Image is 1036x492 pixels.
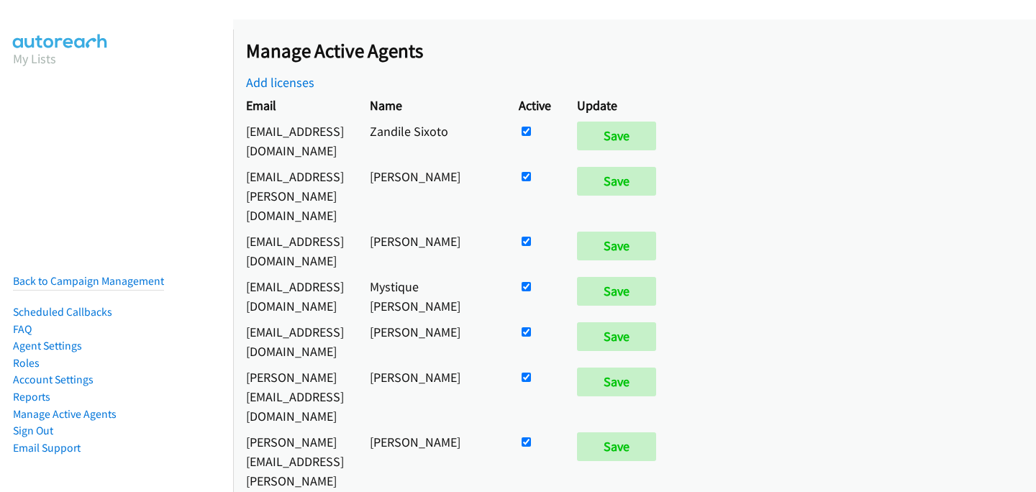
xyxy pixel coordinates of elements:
[246,39,1036,63] h2: Manage Active Agents
[233,163,357,228] td: [EMAIL_ADDRESS][PERSON_NAME][DOMAIN_NAME]
[13,339,82,352] a: Agent Settings
[357,364,506,429] td: [PERSON_NAME]
[357,163,506,228] td: [PERSON_NAME]
[233,273,357,319] td: [EMAIL_ADDRESS][DOMAIN_NAME]
[564,92,676,118] th: Update
[357,118,506,163] td: Zandile Sixoto
[577,432,656,461] input: Save
[13,373,94,386] a: Account Settings
[233,118,357,163] td: [EMAIL_ADDRESS][DOMAIN_NAME]
[13,390,50,404] a: Reports
[995,188,1036,303] iframe: Resource Center
[233,92,357,118] th: Email
[357,228,506,273] td: [PERSON_NAME]
[13,424,53,437] a: Sign Out
[13,322,32,336] a: FAQ
[13,50,56,67] a: My Lists
[13,441,81,455] a: Email Support
[13,274,164,288] a: Back to Campaign Management
[357,273,506,319] td: Mystique [PERSON_NAME]
[246,74,314,91] a: Add licenses
[13,356,40,370] a: Roles
[914,429,1025,481] iframe: Checklist
[577,277,656,306] input: Save
[13,305,112,319] a: Scheduled Callbacks
[506,92,564,118] th: Active
[577,232,656,260] input: Save
[233,228,357,273] td: [EMAIL_ADDRESS][DOMAIN_NAME]
[577,322,656,351] input: Save
[577,167,656,196] input: Save
[13,407,117,421] a: Manage Active Agents
[357,319,506,364] td: [PERSON_NAME]
[577,368,656,396] input: Save
[577,122,656,150] input: Save
[233,364,357,429] td: [PERSON_NAME][EMAIL_ADDRESS][DOMAIN_NAME]
[233,319,357,364] td: [EMAIL_ADDRESS][DOMAIN_NAME]
[357,92,506,118] th: Name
